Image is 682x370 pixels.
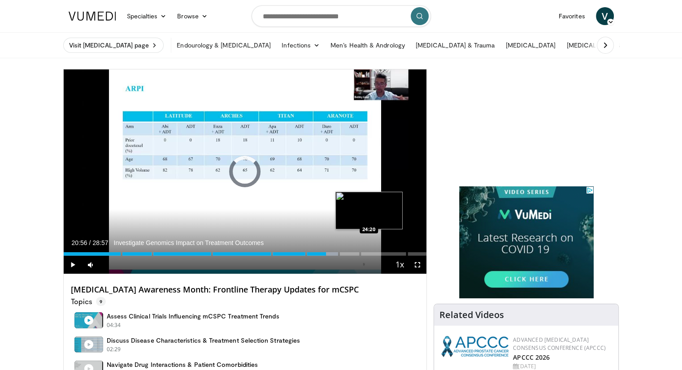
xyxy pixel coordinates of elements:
p: 02:29 [107,345,121,353]
span: 9 [96,297,106,306]
video-js: Video Player [64,69,427,274]
a: Specialties [122,7,172,25]
a: [MEDICAL_DATA] & Trauma [410,36,500,54]
span: Investigate Genomics Impact on Treatment Outcomes [113,239,264,247]
a: Visit [MEDICAL_DATA] page [63,38,164,53]
button: Play [64,256,82,274]
p: Topics [71,297,106,306]
a: [MEDICAL_DATA] [500,36,561,54]
iframe: Advertisement [459,186,594,298]
a: Men’s Health & Andrology [325,36,410,54]
img: 92ba7c40-df22-45a2-8e3f-1ca017a3d5ba.png.150x105_q85_autocrop_double_scale_upscale_version-0.2.png [441,336,508,357]
a: Endourology & [MEDICAL_DATA] [171,36,276,54]
a: Browse [172,7,213,25]
a: Advanced [MEDICAL_DATA] Consensus Conference (APCCC) [513,336,606,352]
button: Playback Rate [391,256,408,274]
button: Mute [82,256,100,274]
a: APCCC 2026 [513,353,550,361]
p: 04:34 [107,321,121,329]
a: Infections [276,36,325,54]
h4: Discuss Disease Characteristics & Treatment Selection Strategies [107,336,300,344]
div: Progress Bar [64,252,427,256]
h4: Assess Clinical Trials Influencing mCSPC Treatment Trends [107,312,279,320]
span: 20:56 [72,239,87,246]
h4: Navigate Drug Interactions & Patient Comorbidities [107,361,258,369]
h4: Related Videos [439,310,504,320]
button: Fullscreen [408,256,426,274]
a: Favorites [553,7,591,25]
h4: [MEDICAL_DATA] Awareness Month: Frontline Therapy Updates for mCSPC [71,285,420,295]
input: Search topics, interventions [252,5,431,27]
iframe: Advertisement [459,69,594,181]
img: VuMedi Logo [69,12,116,21]
img: image.jpeg [335,192,403,229]
span: 28:57 [92,239,108,246]
span: / [89,239,91,246]
a: V [596,7,614,25]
